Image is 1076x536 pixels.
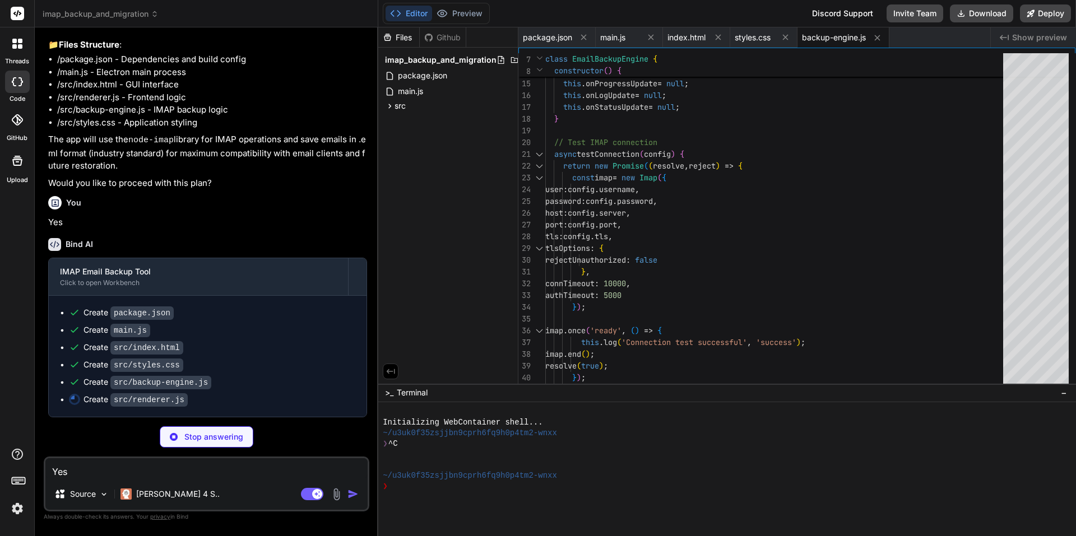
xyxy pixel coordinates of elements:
button: − [1059,384,1069,402]
span: log [604,337,617,347]
div: 18 [518,113,531,125]
span: , [617,220,622,230]
span: } [572,302,577,312]
div: 16 [518,90,531,101]
div: Create [84,342,183,353]
li: /src/renderer.js - Frontend logic [57,91,367,104]
span: config [586,196,613,206]
p: Would you like to proceed with this plan? [48,177,367,190]
span: . [595,208,599,218]
span: , [586,267,590,277]
div: Click to open Workbench [60,278,337,287]
span: ) [671,149,675,159]
span: new [595,161,608,171]
p: The app will use the library for IMAP operations and save emails in .eml format (industry standar... [48,133,367,173]
button: IMAP Email Backup ToolClick to open Workbench [49,258,348,295]
span: class [545,54,568,64]
span: package.json [523,32,572,43]
img: Pick Models [99,490,109,499]
span: = [613,173,617,183]
span: ( [617,337,622,347]
span: : [595,278,599,288]
span: . [581,102,586,112]
span: ( [639,149,644,159]
span: { [738,161,743,171]
span: config [563,231,590,241]
div: 27 [518,219,531,231]
span: : [590,243,595,253]
div: Create [84,394,188,406]
span: once [568,325,586,335]
code: src/renderer.js [110,393,188,407]
div: Create [84,359,183,371]
div: Click to collapse the range. [532,148,546,160]
code: src/styles.css [110,358,183,372]
span: privacy [150,513,170,520]
span: 7 [518,54,531,66]
span: ( [577,361,581,371]
code: node-imap [128,136,174,145]
span: . [563,325,568,335]
li: /main.js - Electron main process [57,66,367,79]
span: Show preview [1012,32,1067,43]
div: 21 [518,148,531,160]
span: this [563,90,581,100]
span: : [563,184,568,194]
span: : [559,231,563,241]
span: . [581,90,586,100]
span: { [599,243,604,253]
button: Invite Team [887,4,943,22]
span: return [563,161,590,171]
span: = [648,102,653,112]
span: onStatusUpdate [586,102,648,112]
div: 31 [518,266,531,278]
span: ) [635,325,639,335]
span: { [617,66,622,76]
span: ; [581,302,586,312]
span: styles.css [735,32,771,43]
span: true [581,361,599,371]
img: Claude 4 Sonnet [120,488,132,500]
p: Always double-check its answers. Your in Bind [44,511,369,522]
div: 22 [518,160,531,172]
span: : [581,196,586,206]
span: ) [796,337,801,347]
span: 5000 [604,290,622,300]
span: imap [545,349,563,359]
li: /src/styles.css - Application styling [57,116,367,129]
span: 'success' [756,337,796,347]
span: new [622,173,635,183]
span: { [657,325,662,335]
span: ; [801,337,805,347]
span: . [590,231,595,241]
label: GitHub [7,133,27,143]
span: { [653,54,657,64]
span: { [680,149,684,159]
div: Github [420,32,466,43]
span: Imap [639,173,657,183]
div: Click to collapse the range. [532,243,546,254]
span: , [635,184,639,194]
span: 'Connection test successful' [622,337,747,347]
div: Click to collapse the range. [532,325,546,337]
span: src [395,100,406,111]
span: , [622,325,626,335]
span: ( [644,161,648,171]
p: Source [70,488,96,500]
div: Create [84,307,174,319]
span: ) [608,66,613,76]
span: ( [586,325,590,335]
span: , [747,337,752,347]
span: this [563,78,581,88]
code: package.json [110,306,174,320]
span: = [635,90,639,100]
div: 26 [518,207,531,219]
span: ) [716,161,720,171]
span: null [644,90,662,100]
span: reject [689,161,716,171]
span: username [599,184,635,194]
h6: You [66,197,81,208]
code: main.js [110,324,150,337]
span: >_ [385,387,393,398]
span: ) [599,361,604,371]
